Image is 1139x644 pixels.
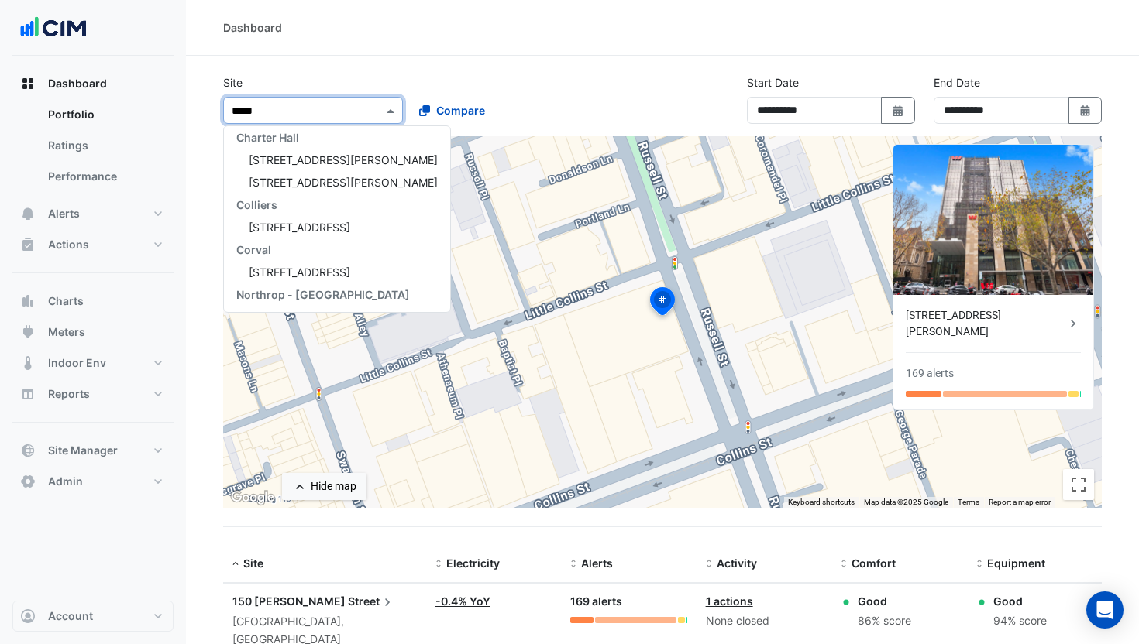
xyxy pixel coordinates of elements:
app-icon: Meters [20,324,36,340]
fa-icon: Select Date [1079,104,1093,117]
div: Dashboard [12,99,174,198]
span: Actions [48,237,89,252]
div: Good [993,593,1047,609]
a: Performance [36,161,174,192]
a: 1 actions [706,594,753,608]
label: Site [223,74,243,91]
button: Dashboard [12,68,174,99]
span: [STREET_ADDRESS][PERSON_NAME] [249,310,438,324]
span: Charter Hall [236,131,299,144]
span: Dashboard [48,76,107,91]
button: Admin [12,466,174,497]
span: Site Manager [48,443,118,458]
app-icon: Dashboard [20,76,36,91]
span: [STREET_ADDRESS][PERSON_NAME] [249,176,438,189]
div: 169 alerts [906,365,954,382]
div: Hide map [311,478,356,495]
app-icon: Indoor Env [20,355,36,371]
a: Portfolio [36,99,174,130]
span: Admin [48,474,83,489]
div: Dashboard [223,19,282,36]
fa-icon: Select Date [891,104,905,117]
div: Open Intercom Messenger [1086,591,1124,629]
span: Colliers [236,198,277,211]
img: site-pin-selected.svg [645,285,680,322]
img: 150 Collins Street [893,145,1093,295]
span: [STREET_ADDRESS] [249,221,350,234]
div: Good [858,593,911,609]
span: Corval [236,243,271,256]
ng-dropdown-panel: Options list [223,125,451,313]
app-icon: Site Manager [20,443,36,458]
span: Charts [48,293,84,309]
span: Alerts [581,557,613,570]
span: Site [243,557,263,570]
div: None closed [706,612,822,630]
span: 150 [PERSON_NAME] [232,594,346,608]
span: Activity [717,557,757,570]
span: Northrop - [GEOGRAPHIC_DATA] [236,288,410,301]
span: Equipment [987,557,1045,570]
label: Start Date [747,74,799,91]
span: Alerts [48,206,80,221]
label: End Date [934,74,980,91]
span: Electricity [446,557,500,570]
a: -0.4% YoY [435,594,490,608]
button: Alerts [12,198,174,229]
a: Ratings [36,130,174,161]
button: Indoor Env [12,348,174,379]
app-icon: Actions [20,237,36,252]
img: Google [227,488,278,508]
button: Hide map [282,473,366,500]
img: Company Logo [19,12,88,43]
button: Charts [12,286,174,317]
app-icon: Alerts [20,206,36,221]
button: Compare [409,97,495,124]
app-icon: Charts [20,293,36,309]
button: Toggle fullscreen view [1063,469,1094,500]
div: 94% score [993,612,1047,630]
button: Meters [12,317,174,348]
a: Report a map error [989,498,1051,506]
span: Meters [48,324,85,340]
div: 86% score [858,612,911,630]
span: Street [348,593,395,610]
button: Actions [12,229,174,260]
span: Account [48,608,93,624]
span: Reports [48,386,90,402]
a: Click to see this area on Google Maps [227,488,278,508]
app-icon: Reports [20,386,36,402]
a: Terms (opens in new tab) [958,498,979,506]
span: Comfort [852,557,896,570]
app-icon: Admin [20,474,36,489]
div: [STREET_ADDRESS][PERSON_NAME] [906,307,1065,340]
button: Keyboard shortcuts [788,497,855,508]
button: Site Manager [12,435,174,466]
span: [STREET_ADDRESS] [249,265,350,279]
button: Reports [12,379,174,409]
span: Compare [436,102,485,118]
span: [STREET_ADDRESS][PERSON_NAME] [249,153,438,166]
span: Map data ©2025 Google [864,498,948,506]
button: Account [12,601,174,632]
span: Indoor Env [48,355,106,371]
div: 169 alerts [570,593,686,611]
